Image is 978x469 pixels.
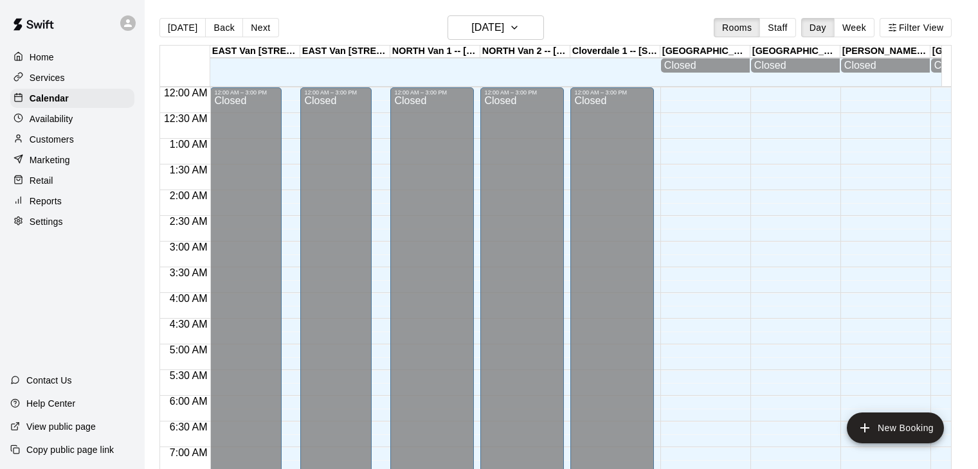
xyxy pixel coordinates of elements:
button: Staff [759,18,796,37]
div: 12:00 AM – 3:00 PM [484,89,560,96]
p: Reports [30,195,62,208]
span: 7:00 AM [167,447,211,458]
a: Calendar [10,89,134,108]
div: [GEOGRAPHIC_DATA] [STREET_ADDRESS] [660,46,750,58]
div: EAST Van [STREET_ADDRESS] [210,46,300,58]
div: 12:00 AM – 3:00 PM [394,89,470,96]
div: NORTH Van 1 -- [STREET_ADDRESS] [390,46,480,58]
p: Customers [30,133,74,146]
span: 6:30 AM [167,421,211,432]
span: 3:00 AM [167,242,211,252]
a: Services [10,68,134,87]
button: Day [801,18,835,37]
a: Reports [10,191,134,211]
a: Settings [10,212,134,231]
button: [DATE] [448,15,544,40]
p: Home [30,51,54,64]
p: Services [30,71,65,84]
p: Marketing [30,154,70,166]
button: [DATE] [159,18,206,37]
div: Cloverdale 1 -- [STREET_ADDRESS] [570,46,660,58]
span: 6:00 AM [167,396,211,407]
span: 4:30 AM [167,319,211,330]
button: Filter View [880,18,952,37]
span: 1:30 AM [167,164,211,175]
p: Copy public page link [26,443,114,456]
a: Home [10,48,134,67]
div: Closed [844,60,927,71]
span: 2:30 AM [167,216,211,227]
a: Availability [10,109,134,128]
p: View public page [26,420,96,433]
a: Customers [10,130,134,149]
p: Contact Us [26,374,72,387]
button: Week [834,18,874,37]
a: Retail [10,171,134,190]
div: 12:00 AM – 3:00 PM [574,89,650,96]
span: 12:00 AM [161,87,211,98]
p: Calendar [30,92,69,105]
div: NORTH Van 2 -- [STREET_ADDRESS] [480,46,570,58]
span: 1:00 AM [167,139,211,150]
button: Next [242,18,278,37]
button: add [847,412,944,443]
h6: [DATE] [471,19,504,37]
p: Settings [30,215,63,228]
span: 4:00 AM [167,293,211,304]
div: Closed [664,60,747,71]
div: [GEOGRAPHIC_DATA] 2 -- [STREET_ADDRESS] [750,46,840,58]
div: [PERSON_NAME] Park - [STREET_ADDRESS] [840,46,930,58]
span: 12:30 AM [161,113,211,124]
div: EAST Van [STREET_ADDRESS] [300,46,390,58]
div: 12:00 AM – 3:00 PM [214,89,278,96]
p: Retail [30,174,53,187]
p: Help Center [26,397,75,410]
a: Marketing [10,150,134,170]
button: Back [205,18,243,37]
button: Rooms [714,18,760,37]
div: Closed [754,60,837,71]
p: Availability [30,112,73,125]
span: 5:30 AM [167,370,211,381]
span: 2:00 AM [167,190,211,201]
span: 5:00 AM [167,344,211,355]
span: 3:30 AM [167,267,211,278]
div: 12:00 AM – 3:00 PM [304,89,368,96]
